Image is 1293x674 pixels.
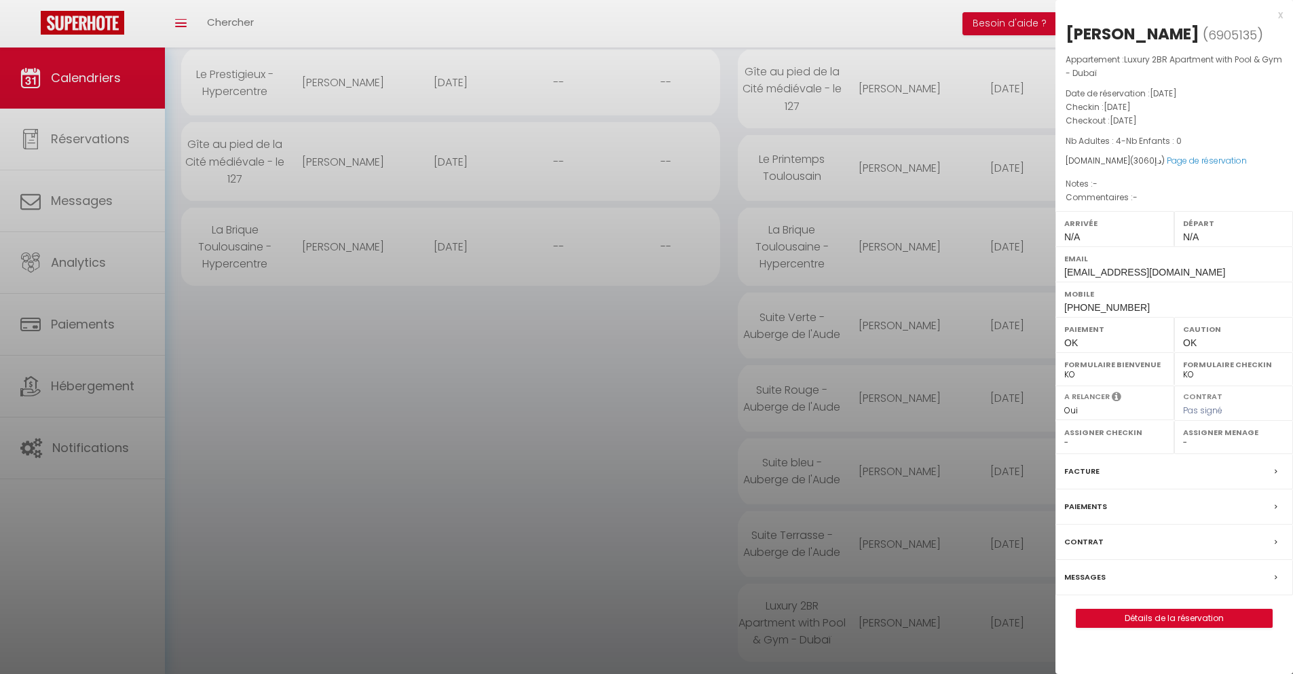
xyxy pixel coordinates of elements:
[1183,217,1284,230] label: Départ
[1066,114,1283,128] p: Checkout :
[1066,87,1283,100] p: Date de réservation :
[1064,217,1165,230] label: Arrivée
[1208,26,1257,43] span: 6905135
[1183,391,1222,400] label: Contrat
[1183,231,1199,242] span: N/A
[1076,610,1272,627] a: Détails de la réservation
[1093,178,1098,189] span: -
[1064,287,1284,301] label: Mobile
[1064,391,1110,402] label: A relancer
[1167,155,1247,166] a: Page de réservation
[1064,267,1225,278] span: [EMAIL_ADDRESS][DOMAIN_NAME]
[1066,191,1283,204] p: Commentaires :
[1055,7,1283,23] div: x
[1110,115,1137,126] span: [DATE]
[1066,134,1283,148] p: -
[1183,322,1284,336] label: Caution
[1064,570,1106,584] label: Messages
[1183,405,1222,416] span: Pas signé
[1064,337,1078,348] span: OK
[1130,155,1165,166] span: ( د.إ)
[1150,88,1177,99] span: [DATE]
[1064,322,1165,336] label: Paiement
[1076,609,1273,628] button: Détails de la réservation
[1064,252,1284,265] label: Email
[1203,25,1263,44] span: ( )
[1064,500,1107,514] label: Paiements
[1183,426,1284,439] label: Assigner Menage
[1104,101,1131,113] span: [DATE]
[1064,464,1100,479] label: Facture
[1183,358,1284,371] label: Formulaire Checkin
[1066,100,1283,114] p: Checkin :
[1064,231,1080,242] span: N/A
[1066,54,1282,79] span: Luxury 2BR Apartment with Pool & Gym - Dubaï
[1133,191,1138,203] span: -
[1064,535,1104,549] label: Contrat
[1133,155,1155,166] span: 3060
[1064,302,1150,313] span: [PHONE_NUMBER]
[1066,135,1121,147] span: Nb Adultes : 4
[1066,23,1199,45] div: [PERSON_NAME]
[1064,358,1165,371] label: Formulaire Bienvenue
[1066,53,1283,80] p: Appartement :
[1183,337,1197,348] span: OK
[1066,177,1283,191] p: Notes :
[1112,391,1121,406] i: Sélectionner OUI si vous souhaiter envoyer les séquences de messages post-checkout
[1126,135,1182,147] span: Nb Enfants : 0
[1066,155,1283,168] div: [DOMAIN_NAME]
[1064,426,1165,439] label: Assigner Checkin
